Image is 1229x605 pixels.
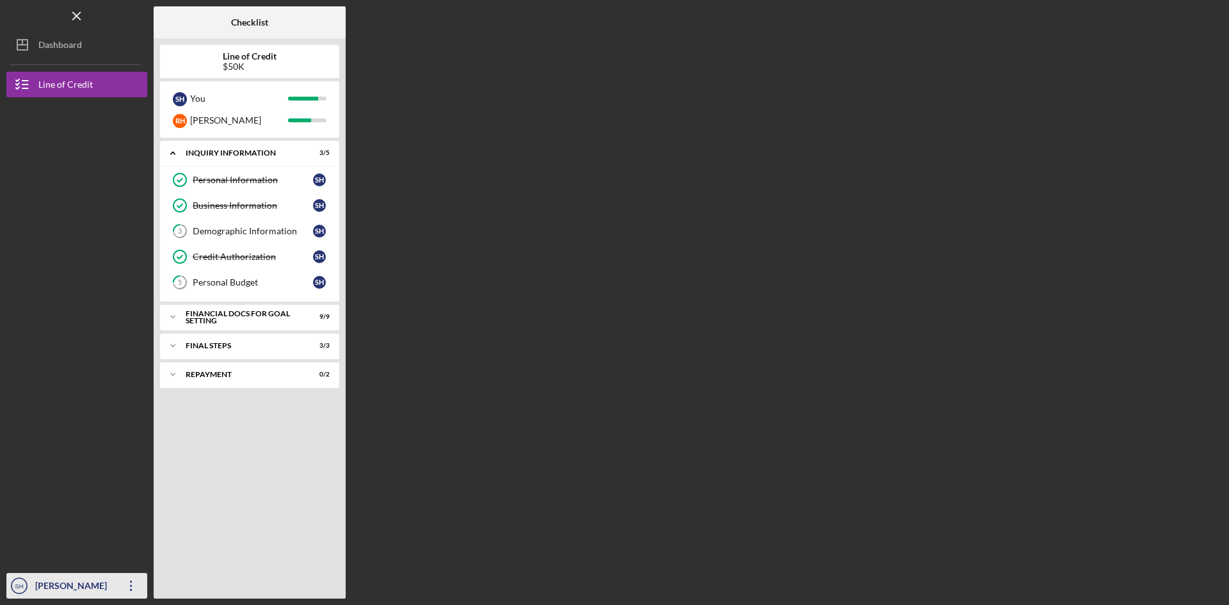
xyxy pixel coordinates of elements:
[307,342,330,350] div: 3 / 3
[32,573,115,602] div: [PERSON_NAME]
[6,32,147,58] button: Dashboard
[178,227,182,236] tspan: 3
[166,270,333,295] a: 5Personal BudgetSH
[231,17,268,28] b: Checklist
[190,109,288,131] div: [PERSON_NAME]
[6,573,147,599] button: SH[PERSON_NAME]
[313,173,326,186] div: S H
[307,313,330,321] div: 9 / 9
[307,149,330,157] div: 3 / 5
[15,583,23,590] text: SH
[186,149,298,157] div: INQUIRY INFORMATION
[313,199,326,212] div: S H
[166,193,333,218] a: Business InformationSH
[193,277,313,287] div: Personal Budget
[178,278,182,287] tspan: 5
[186,371,298,378] div: Repayment
[223,51,277,61] b: Line of Credit
[38,72,93,101] div: Line of Credit
[166,244,333,270] a: Credit AuthorizationSH
[166,218,333,244] a: 3Demographic InformationSH
[38,32,82,61] div: Dashboard
[173,92,187,106] div: S H
[223,61,277,72] div: $50K
[193,252,313,262] div: Credit Authorization
[313,250,326,263] div: S H
[186,342,298,350] div: FINAL STEPS
[186,310,298,325] div: Financial Docs for Goal Setting
[193,226,313,236] div: Demographic Information
[193,200,313,211] div: Business Information
[307,371,330,378] div: 0 / 2
[166,167,333,193] a: Personal InformationSH
[190,88,288,109] div: You
[173,114,187,128] div: R H
[193,175,313,185] div: Personal Information
[313,225,326,238] div: S H
[313,276,326,289] div: S H
[6,72,147,97] button: Line of Credit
